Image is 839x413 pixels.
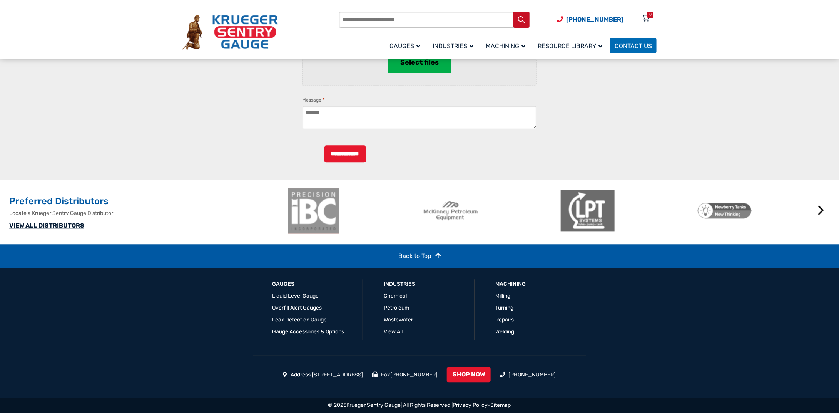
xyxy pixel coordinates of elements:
a: Leak Detection Gauge [272,316,327,323]
a: Milling [495,293,510,299]
span: Gauges [389,42,420,50]
a: Gauges [385,37,428,55]
a: Wastewater [384,316,413,323]
a: Contact Us [610,38,657,53]
div: 0 [649,12,652,18]
span: [PHONE_NUMBER] [566,16,623,23]
a: VIEW ALL DISTRIBUTORS [9,222,84,229]
a: Resource Library [533,37,610,55]
a: Sitemap [491,402,511,408]
a: Repairs [495,316,514,323]
button: Next [814,203,829,218]
a: Chemical [384,293,407,299]
a: SHOP NOW [447,367,491,382]
a: Turning [495,305,513,311]
span: Industries [433,42,473,50]
a: Machining [495,280,526,288]
button: 3 of 2 [564,238,572,246]
a: Privacy Policy [453,402,488,408]
a: Welding [495,328,514,335]
img: LPT [561,188,615,234]
a: [PHONE_NUMBER] [509,371,556,378]
a: Krueger Sentry Gauge [347,402,401,408]
a: Machining [481,37,533,55]
span: Resource Library [538,42,602,50]
img: McKinney Petroleum Equipment [424,188,478,234]
img: Krueger Sentry Gauge [182,15,278,50]
button: select files, file [388,52,451,73]
span: Machining [486,42,525,50]
a: Petroleum [384,305,409,311]
button: 1 of 2 [541,238,548,246]
a: GAUGES [272,280,294,288]
span: Contact Us [615,42,652,50]
img: ibc-logo [287,188,341,234]
button: 2 of 2 [552,238,560,246]
a: Gauge Accessories & Options [272,328,344,335]
a: View All [384,328,403,335]
li: Address [STREET_ADDRESS] [283,371,363,379]
a: Industries [428,37,481,55]
h2: Preferred Distributors [9,195,283,208]
a: Liquid Level Gauge [272,293,319,299]
li: Fax [373,371,438,379]
p: Locate a Krueger Sentry Gauge Distributor [9,209,283,217]
label: Message [302,96,325,104]
a: Industries [384,280,415,288]
a: Phone Number (920) 434-8860 [557,15,623,24]
img: Newberry Tanks [698,188,752,234]
a: Overfill Alert Gauges [272,305,322,311]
